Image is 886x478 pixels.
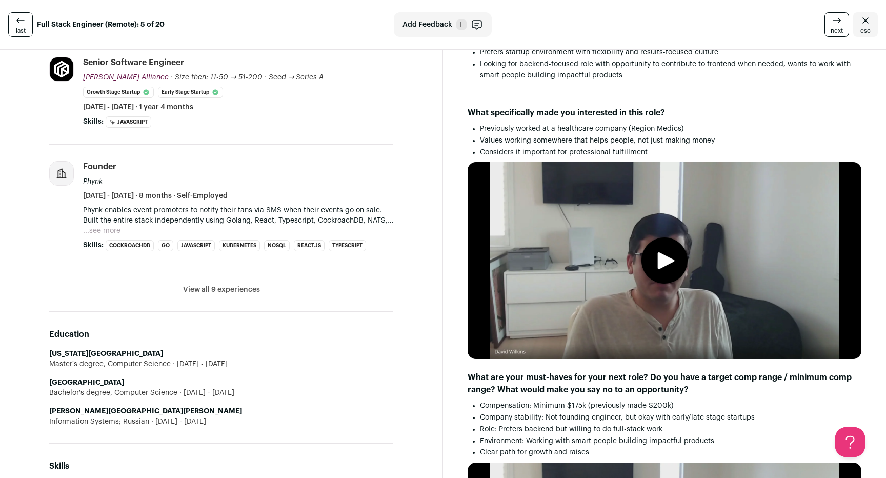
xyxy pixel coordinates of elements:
[219,240,260,251] li: Kubernetes
[49,388,393,398] div: Bachelor's degree, Computer Science
[149,416,206,427] span: [DATE] - [DATE]
[177,240,215,251] li: JavaScript
[49,328,393,341] h2: Education
[83,116,104,127] span: Skills:
[402,19,452,30] span: Add Feedback
[158,87,223,98] li: Early Stage Startup
[37,19,165,30] strong: Full Stack Engineer (Remote): 5 of 20
[394,12,492,37] button: Add Feedback F
[480,123,861,135] li: Previously worked at a healthcare company (Region Medics)
[294,240,325,251] li: React.js
[860,27,871,35] span: esc
[480,424,861,435] li: Role: Prefers backend but willing to do full-stack work
[50,162,73,185] img: company-logo-placeholder-414d4e2ec0e2ddebbe968bf319fdfe5acfe0c9b87f798d344e800bc9a89632a0.png
[480,447,861,459] li: Clear path for growth and raises
[49,350,163,357] strong: [US_STATE][GEOGRAPHIC_DATA]
[171,359,228,369] span: [DATE] - [DATE]
[49,416,393,427] div: Information Systems; Russian
[49,460,393,472] h2: Skills
[83,226,120,236] button: ...see more
[83,57,184,68] div: Senior Software Engineer
[49,379,124,386] strong: [GEOGRAPHIC_DATA]
[468,107,861,119] h4: What specifically made you interested in this role?
[83,205,393,226] p: Phynk enables event promoters to notify their fans via SMS when their events go on sale. Built th...
[183,285,260,295] button: View all 9 experiences
[158,240,173,251] li: Go
[49,359,393,369] div: Master's degree, Computer Science
[853,12,878,37] a: Close
[265,72,267,83] span: ·
[480,435,861,447] li: Environment: Working with smart people building impactful products
[83,161,116,172] div: Founder
[83,87,154,98] li: Growth Stage Startup
[8,12,33,37] a: last
[831,27,843,35] span: next
[480,135,861,147] li: Values working somewhere that helps people, not just making money
[480,147,861,158] li: Considers it important for professional fulfillment
[480,47,861,58] li: Prefers startup environment with flexibility and results-focused culture
[106,240,154,251] li: CockroachDB
[50,57,73,81] img: c8171a7a226006fa5275ecbef61e221f487bf81ecb5b439d0d49141e6f6e9b0c.png
[16,27,26,35] span: last
[480,58,861,82] li: Looking for backend-focused role with opportunity to contribute to frontend when needed, wants to...
[83,178,103,185] span: Phynk
[480,412,861,424] li: Company stability: Not founding engineer, but okay with early/late stage startups
[824,12,849,37] a: next
[269,74,324,81] span: Seed → Series A
[83,74,169,81] span: [PERSON_NAME] Alliance
[83,191,228,201] span: [DATE] - [DATE] · 8 months · Self-Employed
[329,240,366,251] li: TypeScript
[171,74,263,81] span: · Size then: 11-50 → 51-200
[264,240,290,251] li: NoSQL
[468,371,861,396] h4: What are your must-haves for your next role? Do you have a target comp range / minimum comp range...
[83,240,104,250] span: Skills:
[177,388,234,398] span: [DATE] - [DATE]
[106,116,151,128] li: JavaScript
[835,427,865,457] iframe: Help Scout Beacon - Open
[480,400,861,412] li: Compensation: Minimum $175k (previously made $200k)
[49,408,242,415] strong: [PERSON_NAME][GEOGRAPHIC_DATA][PERSON_NAME]
[83,102,193,112] span: [DATE] - [DATE] · 1 year 4 months
[456,19,467,30] span: F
